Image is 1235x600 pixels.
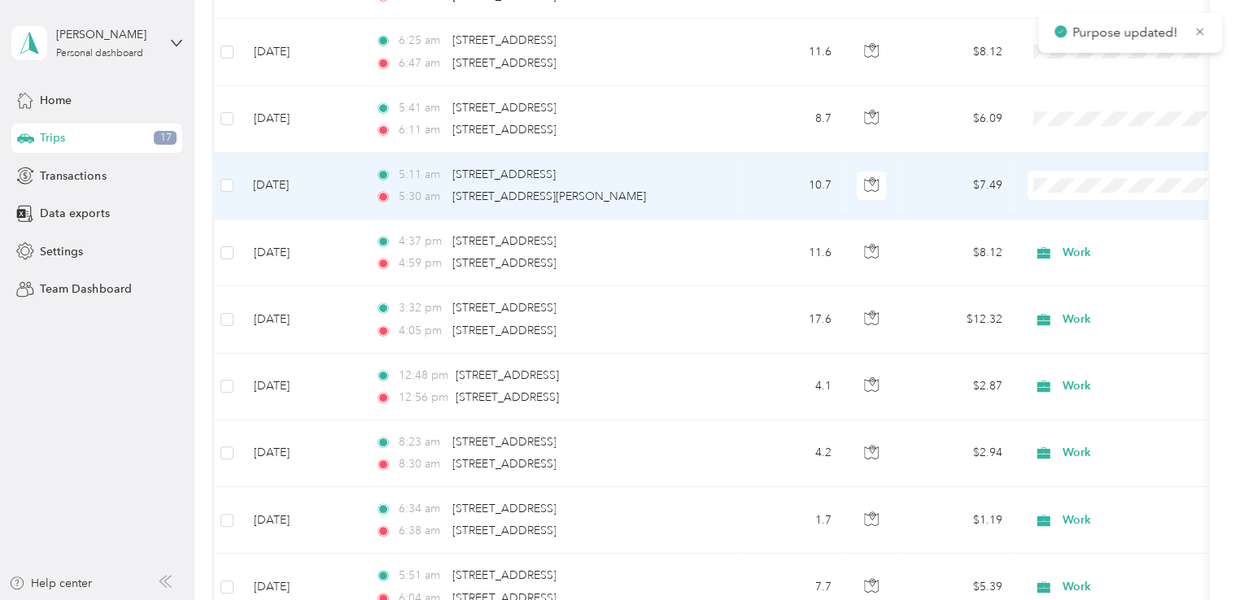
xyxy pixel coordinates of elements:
td: 11.6 [736,19,844,85]
span: 6:38 am [399,522,445,540]
td: $7.49 [901,153,1015,220]
td: 17.6 [736,286,844,353]
td: [DATE] [240,86,362,153]
span: [STREET_ADDRESS] [456,390,559,404]
span: Work [1063,377,1211,395]
span: [STREET_ADDRESS] [452,457,556,471]
span: 5:30 am [399,188,445,206]
span: 6:47 am [399,54,445,72]
td: $6.09 [901,86,1015,153]
td: [DATE] [240,153,362,220]
span: 6:25 am [399,32,445,50]
span: [STREET_ADDRESS] [452,234,556,248]
span: [STREET_ADDRESS][PERSON_NAME] [452,189,646,203]
span: [STREET_ADDRESS] [452,301,556,315]
span: Work [1063,311,1211,328]
span: [STREET_ADDRESS] [452,56,556,70]
span: Settings [40,243,83,260]
td: $2.94 [901,420,1015,487]
span: 6:34 am [399,500,445,518]
span: 12:56 pm [399,389,448,407]
td: $2.87 [901,354,1015,420]
span: Work [1063,578,1211,596]
button: Help center [9,575,92,592]
td: [DATE] [240,220,362,286]
td: $8.12 [901,220,1015,286]
td: 11.6 [736,220,844,286]
span: Trips [40,129,65,146]
span: [STREET_ADDRESS] [452,256,556,270]
span: [STREET_ADDRESS] [452,568,556,582]
iframe: Everlance-gr Chat Button Frame [1144,509,1235,600]
span: Home [40,92,72,109]
span: [STREET_ADDRESS] [452,524,556,537]
span: [STREET_ADDRESS] [452,101,556,115]
div: [PERSON_NAME] [56,26,158,43]
span: 4:37 pm [399,233,445,250]
span: 5:41 am [399,99,445,117]
td: 4.2 [736,420,844,487]
span: [STREET_ADDRESS] [456,368,559,382]
span: 5:51 am [399,567,445,585]
td: [DATE] [240,420,362,487]
span: Transactions [40,167,106,185]
span: [STREET_ADDRESS] [452,502,556,515]
span: 8:30 am [399,455,445,473]
td: 10.7 [736,153,844,220]
span: 5:11 am [399,166,445,184]
td: $1.19 [901,487,1015,554]
td: $12.32 [901,286,1015,353]
td: 1.7 [736,487,844,554]
span: Work [1063,511,1211,529]
span: 4:59 pm [399,254,445,272]
span: [STREET_ADDRESS] [452,435,556,449]
td: 4.1 [736,354,844,420]
span: [STREET_ADDRESS] [452,324,556,337]
span: 6:11 am [399,121,445,139]
td: $8.12 [901,19,1015,85]
span: Data exports [40,205,109,222]
span: 12:48 pm [399,367,448,385]
span: [STREET_ADDRESS] [452,123,556,137]
span: Work [1063,444,1211,462]
span: Team Dashboard [40,280,131,298]
span: 17 [154,131,177,146]
div: Personal dashboard [56,49,143,59]
td: [DATE] [240,354,362,420]
span: Work [1063,244,1211,262]
td: [DATE] [240,487,362,554]
p: Purpose updated! [1072,23,1181,43]
span: 4:05 pm [399,322,445,340]
td: 8.7 [736,86,844,153]
td: [DATE] [240,19,362,85]
span: 3:32 pm [399,299,445,317]
span: [STREET_ADDRESS] [452,33,556,47]
span: [STREET_ADDRESS] [452,167,556,181]
span: 8:23 am [399,433,445,451]
td: [DATE] [240,286,362,353]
